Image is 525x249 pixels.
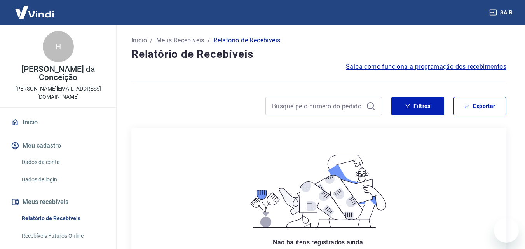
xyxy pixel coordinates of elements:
[131,47,506,62] h4: Relatório de Recebíveis
[453,97,506,115] button: Exportar
[346,62,506,71] a: Saiba como funciona a programação dos recebimentos
[9,0,60,24] img: Vindi
[19,154,107,170] a: Dados da conta
[9,137,107,154] button: Meu cadastro
[6,85,110,101] p: [PERSON_NAME][EMAIL_ADDRESS][DOMAIN_NAME]
[9,193,107,211] button: Meus recebíveis
[6,65,110,82] p: [PERSON_NAME] da Conceição
[150,36,153,45] p: /
[19,211,107,226] a: Relatório de Recebíveis
[273,239,365,246] span: Não há itens registrados ainda.
[19,172,107,188] a: Dados de login
[131,36,147,45] a: Início
[494,218,519,243] iframe: Botão para abrir a janela de mensagens
[9,114,107,131] a: Início
[488,5,516,20] button: Sair
[43,31,74,62] div: H
[272,100,363,112] input: Busque pelo número do pedido
[156,36,204,45] a: Meus Recebíveis
[19,228,107,244] a: Recebíveis Futuros Online
[391,97,444,115] button: Filtros
[213,36,280,45] p: Relatório de Recebíveis
[208,36,210,45] p: /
